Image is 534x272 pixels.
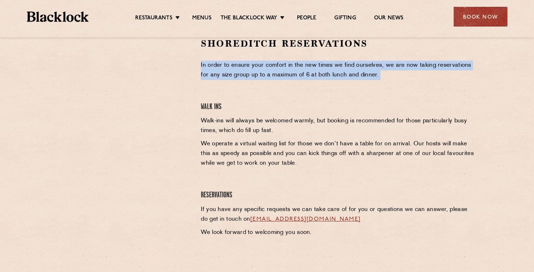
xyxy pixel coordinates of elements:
a: Restaurants [135,15,173,23]
p: We operate a virtual waiting list for those we don’t have a table for on arrival. Our hosts will ... [201,139,476,168]
a: The Blacklock Way [221,15,277,23]
a: People [297,15,316,23]
a: Our News [374,15,404,23]
p: We look forward to welcoming you soon. [201,228,476,238]
a: [EMAIL_ADDRESS][DOMAIN_NAME] [250,216,361,222]
p: If you have any specific requests we can take care of for you or questions we can answer, please ... [201,205,476,224]
iframe: OpenTable make booking widget [84,37,164,145]
h2: Shoreditch Reservations [201,37,476,50]
p: In order to ensure your comfort in the new times we find ourselves, we are now taking reservation... [201,61,476,80]
h4: Reservations [201,191,476,200]
a: Gifting [334,15,356,23]
h4: Walk Ins [201,102,476,112]
div: Book Now [454,7,507,27]
a: Menus [192,15,212,23]
img: BL_Textured_Logo-footer-cropped.svg [27,11,89,22]
p: Walk-ins will always be welcomed warmly, but booking is recommended for those particularly busy t... [201,116,476,136]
